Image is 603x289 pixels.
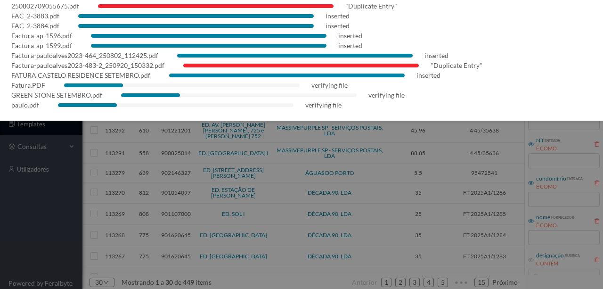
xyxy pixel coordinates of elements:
div: inserted [424,50,448,60]
div: Factura-ap-1599.pdf [11,41,72,50]
div: "Duplicate Entry" [345,1,397,11]
div: inserted [338,41,362,50]
div: Fatura.PDF [11,80,45,90]
div: "Duplicate Entry" [431,60,482,70]
div: inserted [326,11,350,21]
div: verifying file [311,80,348,90]
div: Factura-pauloalves2023-483-2_250920_150332.pdf [11,60,164,70]
div: verifying file [305,100,342,110]
div: FATURA CASTELO RESIDENCE SETEMBRO.pdf [11,70,150,80]
div: FAC_2-3883.pdf [11,11,59,21]
div: 250802709055675.pdf [11,1,79,11]
div: Factura-ap-1596.pdf [11,31,72,41]
div: GREEN STONE SETEMBRO.pdf [11,90,102,100]
div: paulo.pdf [11,100,39,110]
div: verifying file [368,90,405,100]
div: inserted [338,31,362,41]
div: FAC_2-3884.pdf [11,21,59,31]
div: inserted [326,21,350,31]
div: inserted [416,70,440,80]
div: Factura-pauloalves2023-464_250802_112425.pdf [11,50,158,60]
